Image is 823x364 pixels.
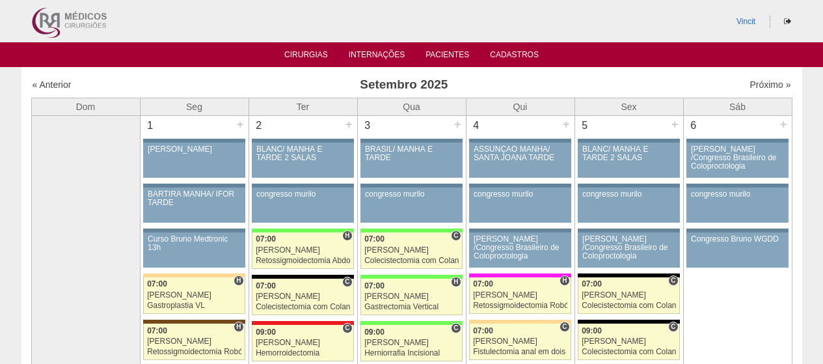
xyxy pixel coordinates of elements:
[256,257,350,265] div: Retossigmoidectomia Abdominal VL
[669,116,681,133] div: +
[360,188,462,223] a: congresso murilo
[357,98,466,115] th: Qua
[469,320,571,324] div: Key: Bartira
[344,116,355,133] div: +
[147,326,167,335] span: 07:00
[364,292,459,301] div: [PERSON_NAME]
[469,324,571,360] a: C 07:00 [PERSON_NAME] Fistulectomia anal em dois tempos
[364,257,459,265] div: Colecistectomia com Colangiografia VL
[473,301,567,310] div: Retossigmoidectomia Robótica
[425,50,469,63] a: Pacientes
[360,275,462,279] div: Key: Brasil
[684,116,704,135] div: 6
[582,337,676,346] div: [PERSON_NAME]
[691,190,784,199] div: congresso murilo
[451,277,461,287] span: Hospital
[582,145,675,162] div: BLANC/ MANHÃ E TARDE 2 SALAS
[582,279,602,288] span: 07:00
[469,229,571,232] div: Key: Aviso
[256,328,276,337] span: 09:00
[256,190,349,199] div: congresso murilo
[578,232,679,268] a: [PERSON_NAME] /Congresso Brasileiro de Coloproctologia
[284,50,328,63] a: Cirurgias
[252,275,353,279] div: Key: Blanc
[148,235,241,252] div: Curso Bruno Medtronic 13h
[466,116,487,135] div: 4
[364,246,459,255] div: [PERSON_NAME]
[143,143,245,178] a: [PERSON_NAME]
[749,79,790,90] a: Próximo »
[473,291,567,300] div: [PERSON_NAME]
[691,235,784,244] div: Congresso Bruno WGDD
[234,275,243,286] span: Hospital
[469,277,571,314] a: H 07:00 [PERSON_NAME] Retossigmoidectomia Robótica
[560,275,569,286] span: Hospital
[252,139,353,143] div: Key: Aviso
[256,339,350,347] div: [PERSON_NAME]
[143,232,245,268] a: Curso Bruno Medtronic 13h
[561,116,572,133] div: +
[582,301,676,310] div: Colecistectomia com Colangiografia VL
[143,188,245,223] a: BARTIRA MANHÃ/ IFOR TARDE
[360,232,462,269] a: C 07:00 [PERSON_NAME] Colecistectomia com Colangiografia VL
[147,337,241,346] div: [PERSON_NAME]
[582,348,676,356] div: Colecistectomia com Colangiografia VL
[473,348,567,356] div: Fistulectomia anal em dois tempos
[469,139,571,143] div: Key: Aviso
[582,190,675,199] div: congresso murilo
[578,324,679,360] a: C 09:00 [PERSON_NAME] Colecistectomia com Colangiografia VL
[360,229,462,232] div: Key: Brasil
[360,139,462,143] div: Key: Aviso
[252,321,353,325] div: Key: Assunção
[474,235,567,261] div: [PERSON_NAME] /Congresso Brasileiro de Coloproctologia
[452,116,463,133] div: +
[252,143,353,178] a: BLANC/ MANHÃ E TARDE 2 SALAS
[147,301,241,310] div: Gastroplastia VL
[234,322,243,332] span: Hospital
[578,273,679,277] div: Key: Blanc
[582,291,676,300] div: [PERSON_NAME]
[469,184,571,188] div: Key: Aviso
[473,326,493,335] span: 07:00
[358,116,378,135] div: 3
[365,145,458,162] div: BRASIL/ MANHÃ E TARDE
[364,281,385,290] span: 07:00
[683,98,792,115] th: Sáb
[686,139,788,143] div: Key: Aviso
[360,184,462,188] div: Key: Aviso
[578,184,679,188] div: Key: Aviso
[691,145,784,171] div: [PERSON_NAME] /Congresso Brasileiro de Coloproctologia
[578,143,679,178] a: BLANC/ MANHÃ E TARDE 2 SALAS
[249,116,269,135] div: 2
[342,277,352,287] span: Consultório
[256,349,350,357] div: Hemorroidectomia
[364,234,385,244] span: 07:00
[578,277,679,314] a: C 07:00 [PERSON_NAME] Colecistectomia com Colangiografia VL
[147,291,241,300] div: [PERSON_NAME]
[256,281,276,290] span: 07:00
[256,246,350,255] div: [PERSON_NAME]
[256,303,350,311] div: Colecistectomia com Colangiografia VL
[364,339,459,347] div: [PERSON_NAME]
[451,231,461,241] span: Consultório
[474,190,567,199] div: congresso murilo
[360,143,462,178] a: BRASIL/ MANHÃ E TARDE
[574,98,683,115] th: Sex
[143,277,245,314] a: H 07:00 [PERSON_NAME] Gastroplastia VL
[668,275,678,286] span: Consultório
[736,17,755,26] a: Vincit
[342,323,352,333] span: Consultório
[252,184,353,188] div: Key: Aviso
[560,322,569,332] span: Consultório
[148,145,241,154] div: [PERSON_NAME]
[686,143,788,178] a: [PERSON_NAME] /Congresso Brasileiro de Coloproctologia
[143,273,245,277] div: Key: Bartira
[256,292,350,301] div: [PERSON_NAME]
[148,190,241,207] div: BARTIRA MANHÃ/ IFOR TARDE
[578,139,679,143] div: Key: Aviso
[349,50,405,63] a: Internações
[582,235,675,261] div: [PERSON_NAME] /Congresso Brasileiro de Coloproctologia
[364,349,459,357] div: Herniorrafia Incisional
[252,325,353,361] a: C 09:00 [PERSON_NAME] Hemorroidectomia
[686,229,788,232] div: Key: Aviso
